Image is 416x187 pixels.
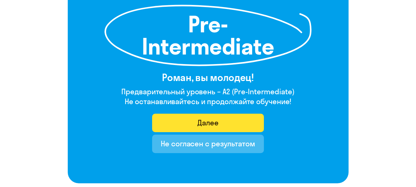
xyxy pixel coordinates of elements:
[152,114,264,132] button: Далее
[137,13,279,58] h1: Pre-Intermediate
[197,118,219,128] div: Далее
[161,139,255,148] div: Не согласен с результатом
[152,135,264,153] button: Не согласен с результатом
[121,71,294,83] h3: Роман, вы молодец!
[121,96,294,106] h4: Не останавливайтесь и продолжайте обучение!
[121,87,294,96] h4: Предварительный уровень – A2 (Pre-Intermediate)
